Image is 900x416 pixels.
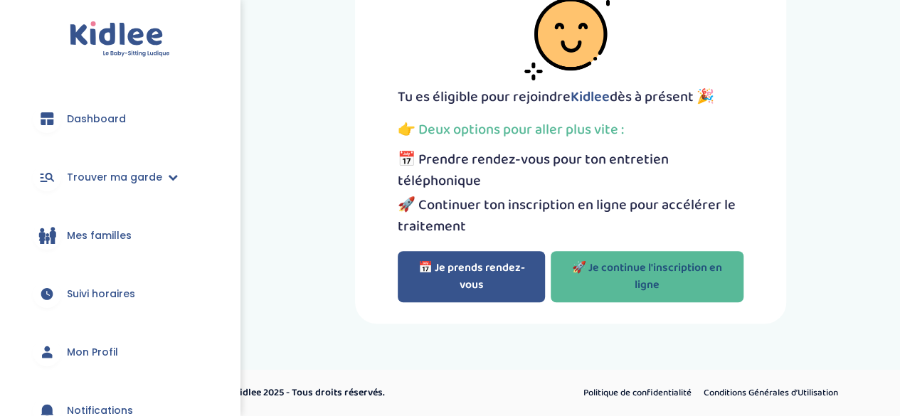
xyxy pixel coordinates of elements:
span: Suivi horaires [67,287,135,302]
span: Kidlee [571,85,610,108]
span: Mes familles [67,228,132,243]
a: 🚀 Je continue l'inscription en ligne [551,251,743,302]
a: Politique de confidentialité [578,384,697,402]
p: Tu es éligible pour rejoindre dès à présent 🎉 [398,86,743,107]
span: Dashboard [67,112,126,127]
li: 📅 Prendre rendez-vous pour ton entretien téléphonique [398,149,743,191]
p: © Kidlee 2025 - Tous droits réservés. [225,385,511,400]
li: 🚀 Continuer ton inscription en ligne pour accélérer le traitement [398,194,743,237]
img: logo.svg [70,21,170,58]
span: Trouver ma garde [67,170,162,185]
a: Conditions Générales d’Utilisation [699,384,843,402]
a: Trouver ma garde [21,151,218,203]
a: Dashboard [21,93,218,144]
button: 📅 Je prends rendez-vous [398,251,545,302]
a: Suivi horaires [21,268,218,319]
p: 👉 Deux options pour aller plus vite : [398,119,743,140]
a: Mon Profil [21,326,218,378]
a: Mes familles [21,210,218,261]
span: Mon Profil [67,345,118,360]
